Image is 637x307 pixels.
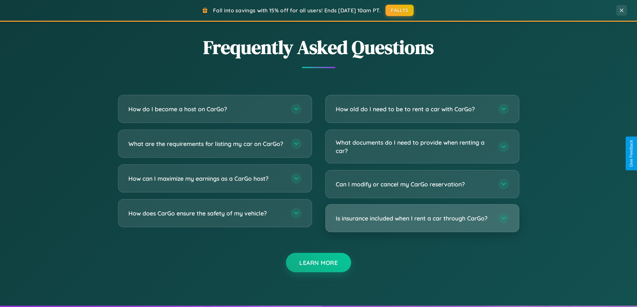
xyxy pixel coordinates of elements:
h3: How do I become a host on CarGo? [128,105,284,113]
h3: How old do I need to be to rent a car with CarGo? [336,105,492,113]
div: Give Feedback [629,140,634,167]
span: Fall into savings with 15% off for all users! Ends [DATE] 10am PT. [213,7,381,14]
h3: What are the requirements for listing my car on CarGo? [128,140,284,148]
h3: Is insurance included when I rent a car through CarGo? [336,214,492,222]
button: FALL15 [386,5,414,16]
h3: How can I maximize my earnings as a CarGo host? [128,174,284,183]
h3: Can I modify or cancel my CarGo reservation? [336,180,492,188]
button: Learn More [286,253,351,272]
h3: How does CarGo ensure the safety of my vehicle? [128,209,284,217]
h2: Frequently Asked Questions [118,34,519,60]
h3: What documents do I need to provide when renting a car? [336,138,492,155]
